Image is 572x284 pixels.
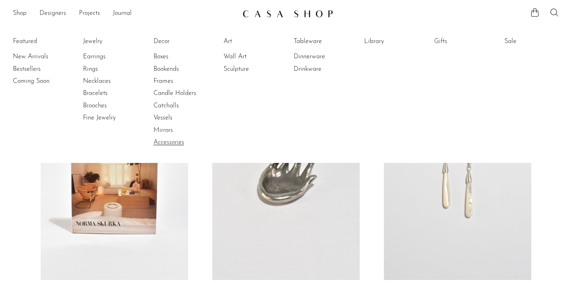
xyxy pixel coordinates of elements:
[153,89,214,98] a: Candle Holders
[113,8,132,19] a: Journal
[13,7,236,21] ul: NEW HEADER MENU
[153,35,214,149] ul: Decor
[83,101,143,110] a: Brooches
[294,35,354,75] ul: Tableware
[83,52,143,61] a: Earrings
[153,52,214,61] a: Boxes
[153,77,214,86] a: Frames
[153,113,214,122] a: Vessels
[224,52,284,61] a: Wall Art
[39,8,66,19] a: Designers
[13,77,73,86] a: Coming Soon
[83,113,143,122] a: Fine Jewelry
[83,77,143,86] a: Necklaces
[13,8,27,19] a: Shop
[79,8,100,19] a: Projects
[224,35,284,75] ul: Art
[434,35,495,51] ul: Gifts
[294,65,354,74] a: Drinkware
[224,37,284,46] a: Art
[153,138,214,147] a: Accessories
[153,101,214,110] a: Catchalls
[153,37,214,46] a: Decor
[13,51,73,87] ul: Featured
[83,37,143,46] a: Jewelry
[83,89,143,98] a: Bracelets
[153,126,214,135] a: Mirrors
[83,35,143,124] ul: Jewelry
[294,37,354,46] a: Tableware
[13,52,73,61] a: New Arrivals
[224,65,284,74] a: Sculpture
[434,37,495,46] a: Gifts
[364,37,425,46] a: Library
[153,65,214,74] a: Bookends
[364,35,425,51] ul: Library
[13,65,73,74] a: Bestsellers
[504,37,565,46] a: Sale
[504,35,565,51] ul: Sale
[294,52,354,61] a: Dinnerware
[13,7,236,21] nav: Desktop navigation
[83,65,143,74] a: Rings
